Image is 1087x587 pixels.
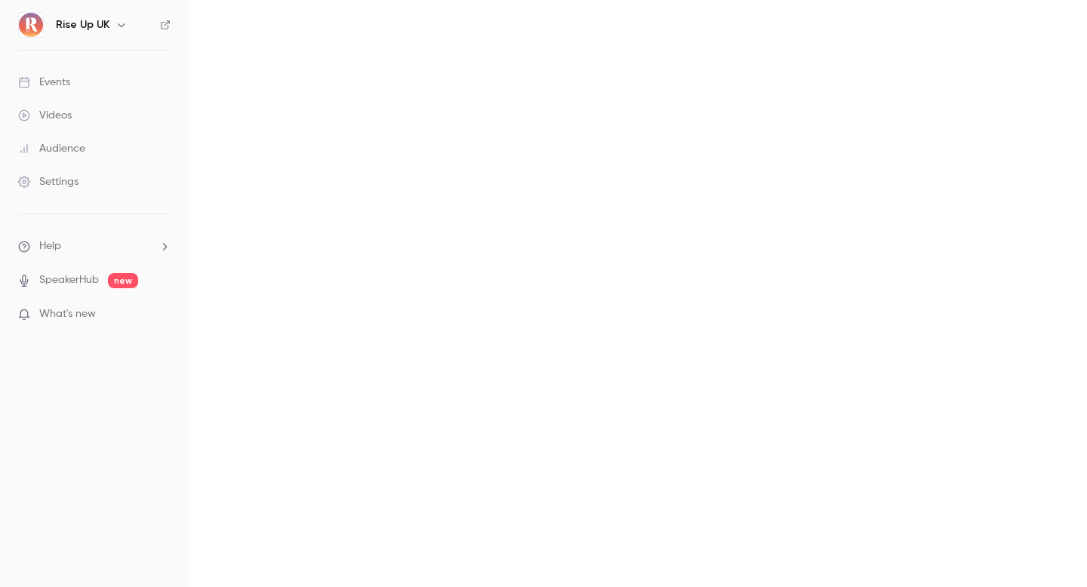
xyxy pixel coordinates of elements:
[18,108,72,123] div: Videos
[39,306,96,322] span: What's new
[18,141,85,156] div: Audience
[39,272,99,288] a: SpeakerHub
[18,238,171,254] li: help-dropdown-opener
[108,273,138,288] span: new
[56,17,109,32] h6: Rise Up UK
[39,238,61,254] span: Help
[18,174,79,189] div: Settings
[19,13,43,37] img: Rise Up UK
[18,75,70,90] div: Events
